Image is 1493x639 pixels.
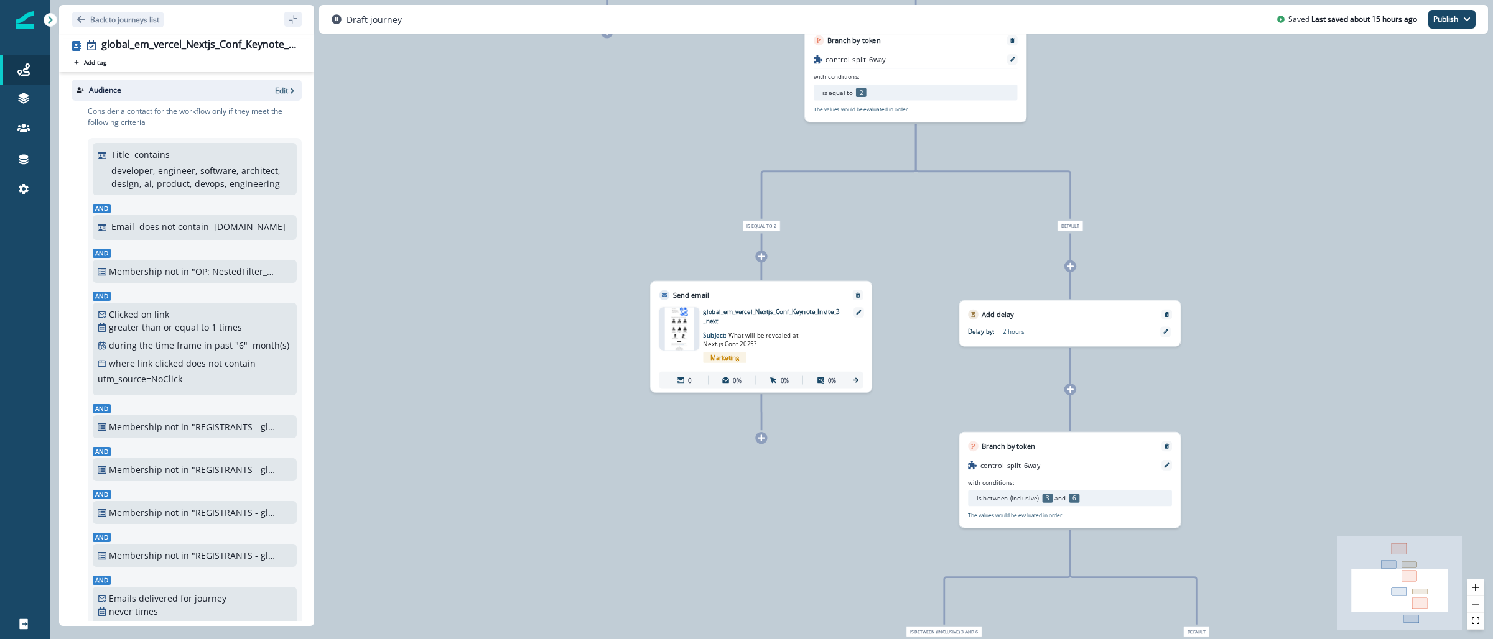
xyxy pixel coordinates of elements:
span: And [93,249,111,258]
p: [DOMAIN_NAME] [214,220,286,233]
p: during the time frame [109,339,202,352]
g: Edge from 558442e5-3a65-42a6-825c-4b2d93301051 to node-edge-label756027ad-cc6d-4940-ae01-1df59e2c... [761,124,916,219]
p: Clicked on link [109,308,169,321]
button: zoom in [1467,579,1484,596]
p: in past [204,339,233,352]
p: never [109,605,133,618]
img: Inflection [16,11,34,29]
button: Remove [1160,443,1173,449]
p: greater than or equal to [109,321,209,334]
button: Remove [1160,311,1173,318]
button: sidebar collapse toggle [284,12,302,27]
p: The values would be evaluated in order. [968,512,1063,520]
p: Email [111,220,134,233]
g: Edge from d430aa53-d0da-4bc9-8481-bfcc211a753b to node-edge-labelecfed261-e2e5-421e-9f7f-e7a399c1... [944,530,1071,624]
p: Add tag [84,58,106,66]
button: Publish [1428,10,1476,29]
ul: and [977,494,1106,503]
div: Branch by tokenRemovecontrol_split_6waywith conditions:is equal to 2The values would be evaluated... [804,26,1026,122]
p: Send email [673,290,709,300]
p: global_em_vercel_Nextjs_Conf_Keynote_Invite_3_next [703,307,841,325]
p: utm_source=NoClick [98,372,182,385]
p: times [219,321,242,334]
p: is equal to [822,88,853,97]
p: not in [165,506,189,519]
p: Title [111,148,129,161]
span: And [93,204,111,213]
p: Saved [1288,14,1309,25]
g: Edge from d430aa53-d0da-4bc9-8481-bfcc211a753b to node-edge-label7ed743e3-5ffb-4730-88b0-bef67c64... [1070,530,1196,624]
span: is equal to 2 [743,221,780,231]
p: month(s) [253,339,289,352]
p: Membership [109,463,162,476]
button: zoom out [1467,596,1484,613]
span: And [93,292,111,301]
p: times [135,605,158,618]
p: "REGISTRANTS - global_event_corporate_next.js-conf-IRL_20251023" [192,506,276,519]
p: not in [165,265,189,278]
span: And [93,404,111,413]
button: Remove [1005,37,1019,44]
span: What will be revealed at Next.js Conf 2025? [703,331,798,348]
button: Remove [851,292,865,298]
p: 0% [733,375,742,385]
p: Audience [89,85,121,96]
button: fit view [1467,613,1484,630]
p: Subject: [703,325,811,349]
div: Default [1114,626,1280,637]
span: And [93,447,111,456]
p: 1 [212,321,216,334]
div: Default [987,221,1153,231]
p: 0 [688,375,692,385]
p: 0% [828,375,837,385]
p: not in [165,549,189,562]
g: Edge from 558442e5-3a65-42a6-825c-4b2d93301051 to node-edge-labelb18d380c-ebcd-43c8-ae95-c77b54f0... [916,124,1070,219]
p: Branch by token [982,441,1035,451]
p: Back to journeys list [90,14,159,25]
img: email asset unavailable [665,307,694,350]
p: Branch by token [827,35,880,46]
p: "REGISTRANTS - global_event_corporate_next.js-conf-virtual_20251023" [192,549,276,562]
p: Membership [109,549,162,562]
button: Go back [72,12,164,27]
p: with conditions: [968,478,1014,487]
span: And [93,490,111,499]
p: " 6 " [235,339,248,352]
p: contains [134,148,170,161]
span: Marketing [703,352,746,362]
p: control_split_6way [980,460,1041,471]
div: Branch by tokenRemovecontrol_split_6waywith conditions:is between (inclusive) 3and6The values wou... [959,432,1181,528]
p: Membership [109,420,162,433]
p: Delay by: [968,326,1003,336]
p: Consider a contact for the workflow only if they meet the following criteria [88,106,302,128]
p: with conditions: [814,72,860,81]
div: global_em_vercel_Nextjs_Conf_Keynote_Invite_3_next.js_Ship_AI-conf-invite-3_20251022_3155 [101,39,297,52]
div: is equal to 2 [679,221,845,231]
p: where link clicked [109,357,184,370]
p: Last saved about 15 hours ago [1311,14,1417,25]
p: is between (inclusive) [977,494,1039,503]
p: "REGISTRANTS - global_event_corporate_ship-ai-virtual_20251024" [192,463,276,476]
p: not in [165,463,189,476]
p: "OP: NestedFilter_MasterEmailSuppression+3daygov" [192,265,276,278]
p: not in [165,420,189,433]
p: 6 [1069,494,1080,503]
span: Default [1183,626,1209,637]
p: Membership [109,265,162,278]
button: Add tag [72,57,109,67]
p: developer, engineer, software, architect, design, ai, product, devops, engineering [111,164,289,190]
p: Edit [275,85,288,96]
div: Send emailRemoveemail asset unavailableglobal_em_vercel_Nextjs_Conf_Keynote_Invite_3_nextSubject:... [650,281,872,393]
p: 0% [781,375,789,385]
p: 3 [1043,494,1053,503]
p: Emails delivered for journey [109,592,226,605]
p: control_split_6way [826,54,886,65]
p: 2 hours [1003,326,1111,336]
p: "REGISTRANTS - global_event_corporate_ship-ai-IRL_20251024" [192,420,276,433]
span: And [93,576,111,585]
p: Draft journey [347,13,402,26]
span: is between (inclusive) 3 and 6 [906,626,982,637]
p: does not contain [139,220,209,233]
p: Membership [109,506,162,519]
p: The values would be evaluated in order. [814,106,909,114]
